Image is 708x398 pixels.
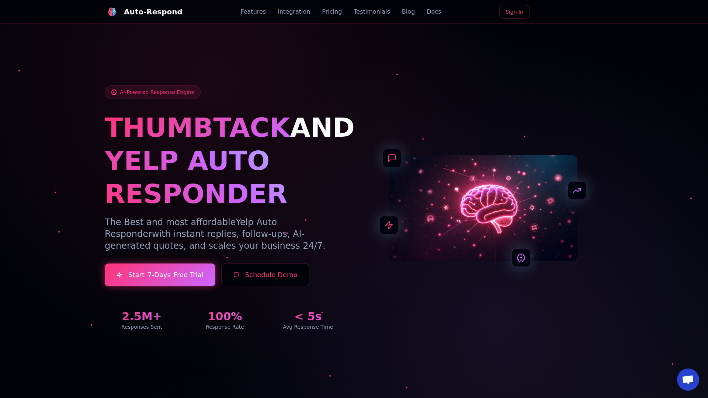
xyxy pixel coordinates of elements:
p: The Best and most affordable with instant replies, follow-ups, AI-generated quotes, and scales yo... [105,216,345,252]
a: Blog [402,7,415,16]
div: 2.5M+ [105,310,179,323]
a: Features [240,7,266,16]
button: Schedule Demo [221,263,310,286]
div: Open chat [677,369,699,391]
a: Auto-Respond LogoAuto-Respond [105,4,183,19]
div: Response Rate [188,323,262,331]
div: < 5s [271,310,345,323]
a: Start7-DaysFree Trial [105,263,215,286]
div: Responses Sent [105,323,179,331]
a: Pricing [322,7,342,16]
span: 7-Days [147,270,171,280]
span: AND [290,112,355,143]
span: Yelp Auto Responder [105,217,277,239]
img: AI Neural Network Brain [389,155,577,261]
div: Auto-Respond [124,7,183,17]
a: Integration [278,7,310,16]
span: THUMBTACK [105,112,290,143]
iframe: Sign in with Google Button [532,4,607,20]
span: AI-Powered Response Engine [120,88,194,96]
a: Sign In [499,5,530,19]
a: Testimonials [354,7,390,16]
a: Docs [427,7,441,16]
div: 100% [188,310,262,323]
img: Auto-Respond Logo [108,7,117,16]
h1: YELP AUTO RESPONDER [105,144,345,210]
div: Avg Response Time [271,323,345,331]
